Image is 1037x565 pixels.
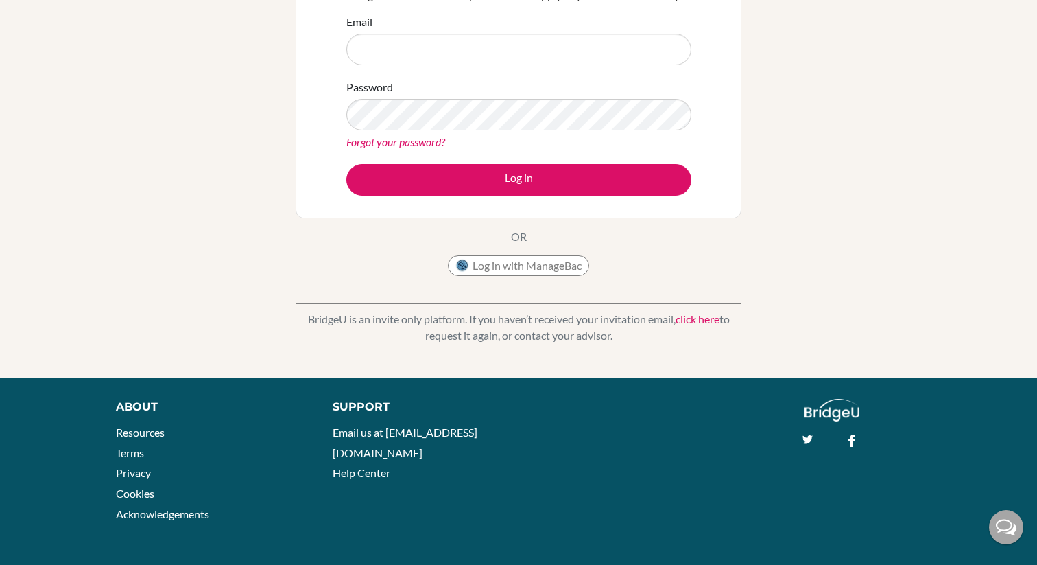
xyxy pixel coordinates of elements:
[116,426,165,439] a: Resources
[346,79,393,95] label: Password
[116,466,151,479] a: Privacy
[116,487,154,500] a: Cookies
[346,135,445,148] a: Forgot your password?
[333,399,504,415] div: Support
[333,466,390,479] a: Help Center
[116,507,209,520] a: Acknowledgements
[448,255,589,276] button: Log in with ManageBac
[116,399,302,415] div: About
[346,14,372,30] label: Email
[346,164,691,196] button: Log in
[511,229,527,245] p: OR
[32,10,60,22] span: Help
[116,446,144,459] a: Terms
[676,312,719,325] a: click here
[333,426,477,459] a: Email us at [EMAIL_ADDRESS][DOMAIN_NAME]
[296,311,741,344] p: BridgeU is an invite only platform. If you haven’t received your invitation email, to request it ...
[804,399,860,422] img: logo_white@2x-f4f0deed5e89b7ecb1c2cc34c3e3d731f90f0f143d5ea2071677605dd97b5244.png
